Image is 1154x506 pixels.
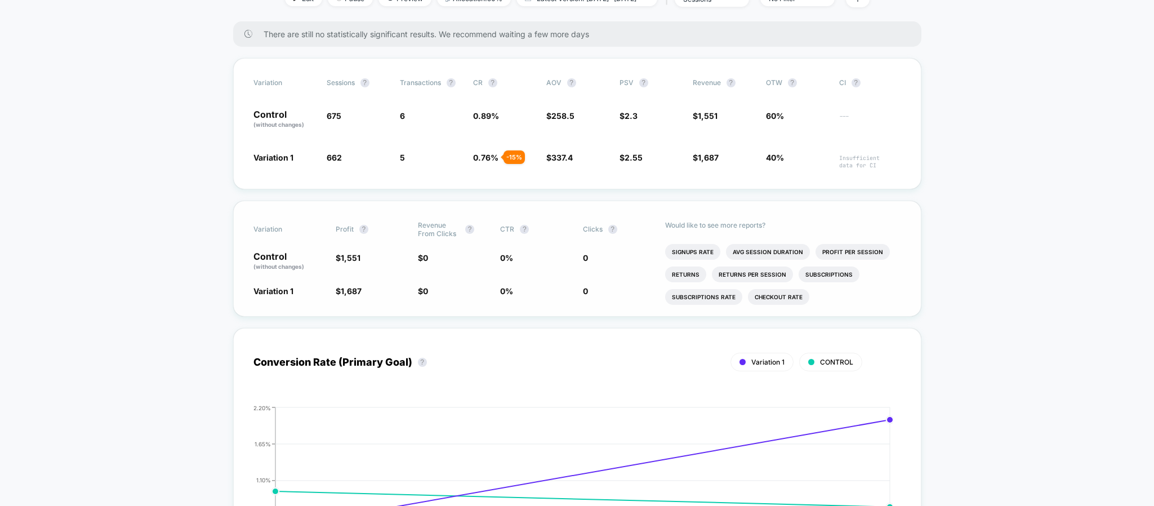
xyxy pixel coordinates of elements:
span: $ [620,153,643,162]
span: $ [336,253,360,263]
p: Control [253,110,315,129]
span: 0 [583,253,588,263]
li: Signups Rate [665,244,720,260]
span: 0 % [500,286,513,296]
span: 0 [583,286,588,296]
span: (without changes) [253,121,304,128]
tspan: 1.65% [255,440,271,447]
button: ? [788,78,797,87]
li: Subscriptions [799,267,859,282]
span: 1,687 [341,286,362,296]
span: 1,551 [341,253,360,263]
button: ? [359,225,368,234]
li: Avg Session Duration [726,244,810,260]
span: OTW [766,78,828,87]
span: 675 [327,111,341,121]
span: Variation 1 [253,153,293,162]
span: $ [693,111,718,121]
button: ? [360,78,369,87]
tspan: 2.20% [253,404,271,411]
span: $ [418,286,428,296]
span: AOV [546,78,562,87]
button: ? [488,78,497,87]
span: --- [839,113,901,129]
span: Profit [336,225,354,233]
tspan: 1.10% [256,477,271,483]
span: 0 % [500,253,513,263]
li: Profit Per Session [816,244,890,260]
span: $ [620,111,638,121]
span: 2.3 [625,111,638,121]
span: $ [546,153,573,162]
span: (without changes) [253,263,304,270]
span: Revenue [693,78,721,87]
li: Subscriptions Rate [665,289,742,305]
span: 337.4 [551,153,573,162]
span: $ [336,286,362,296]
span: PSV [620,78,634,87]
span: There are still no statistically significant results. We recommend waiting a few more days [264,29,899,39]
span: 1,687 [698,153,719,162]
span: Transactions [400,78,441,87]
button: ? [852,78,861,87]
span: 1,551 [698,111,718,121]
span: 40% [766,153,784,162]
button: ? [727,78,736,87]
button: ? [639,78,648,87]
button: ? [418,358,427,367]
span: Variation 1 [751,358,785,366]
span: 0.89 % [473,111,499,121]
li: Checkout Rate [748,289,809,305]
span: CONTROL [820,358,853,366]
span: $ [418,253,428,263]
span: 6 [400,111,405,121]
p: Would like to see more reports? [665,221,901,229]
button: ? [465,225,474,234]
span: 5 [400,153,405,162]
span: 0 [423,286,428,296]
li: Returns [665,267,706,282]
button: ? [520,225,529,234]
span: 0.76 % [473,153,498,162]
span: 662 [327,153,342,162]
span: CTR [500,225,514,233]
span: Variation [253,78,315,87]
button: ? [567,78,576,87]
div: - 15 % [504,150,525,164]
span: Variation [253,221,315,238]
span: 2.55 [625,153,643,162]
span: Clicks [583,225,603,233]
span: $ [693,153,719,162]
p: Control [253,252,324,271]
button: ? [447,78,456,87]
span: Variation 1 [253,286,293,296]
span: Revenue From Clicks [418,221,460,238]
span: 60% [766,111,784,121]
span: CR [473,78,483,87]
span: 258.5 [551,111,574,121]
li: Returns Per Session [712,267,793,282]
span: Sessions [327,78,355,87]
span: 0 [423,253,428,263]
span: Insufficient data for CI [839,154,901,169]
button: ? [608,225,617,234]
span: CI [839,78,901,87]
span: $ [546,111,574,121]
